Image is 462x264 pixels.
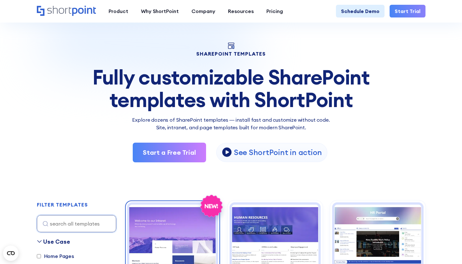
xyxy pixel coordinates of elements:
a: Resources [222,5,260,17]
a: Product [102,5,135,17]
div: Why ShortPoint [141,7,179,15]
label: Home Pages [37,252,74,260]
p: Explore dozens of SharePoint templates — install fast and customize without code. Site, intranet,... [37,116,425,131]
div: Product [109,7,128,15]
div: Resources [228,7,254,15]
div: Fully customizable SharePoint templates with ShortPoint [37,66,425,111]
a: Home [37,6,96,17]
a: open lightbox [216,143,327,162]
a: Schedule Demo [336,5,385,17]
div: Company [191,7,215,15]
a: Pricing [260,5,289,17]
h1: SHAREPOINT TEMPLATES [37,51,425,56]
input: search all templates [37,215,116,232]
div: Use Case [43,237,70,246]
input: Home Pages [37,254,41,258]
a: Start a Free Trial [133,143,206,162]
a: Why ShortPoint [135,5,185,17]
h2: FILTER TEMPLATES [37,202,88,208]
a: Start Trial [390,5,425,17]
button: Open CMP widget [3,246,18,261]
p: See ShortPoint in action [234,147,322,157]
a: Company [185,5,222,17]
iframe: Chat Widget [430,234,462,264]
div: Pricing [266,7,283,15]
